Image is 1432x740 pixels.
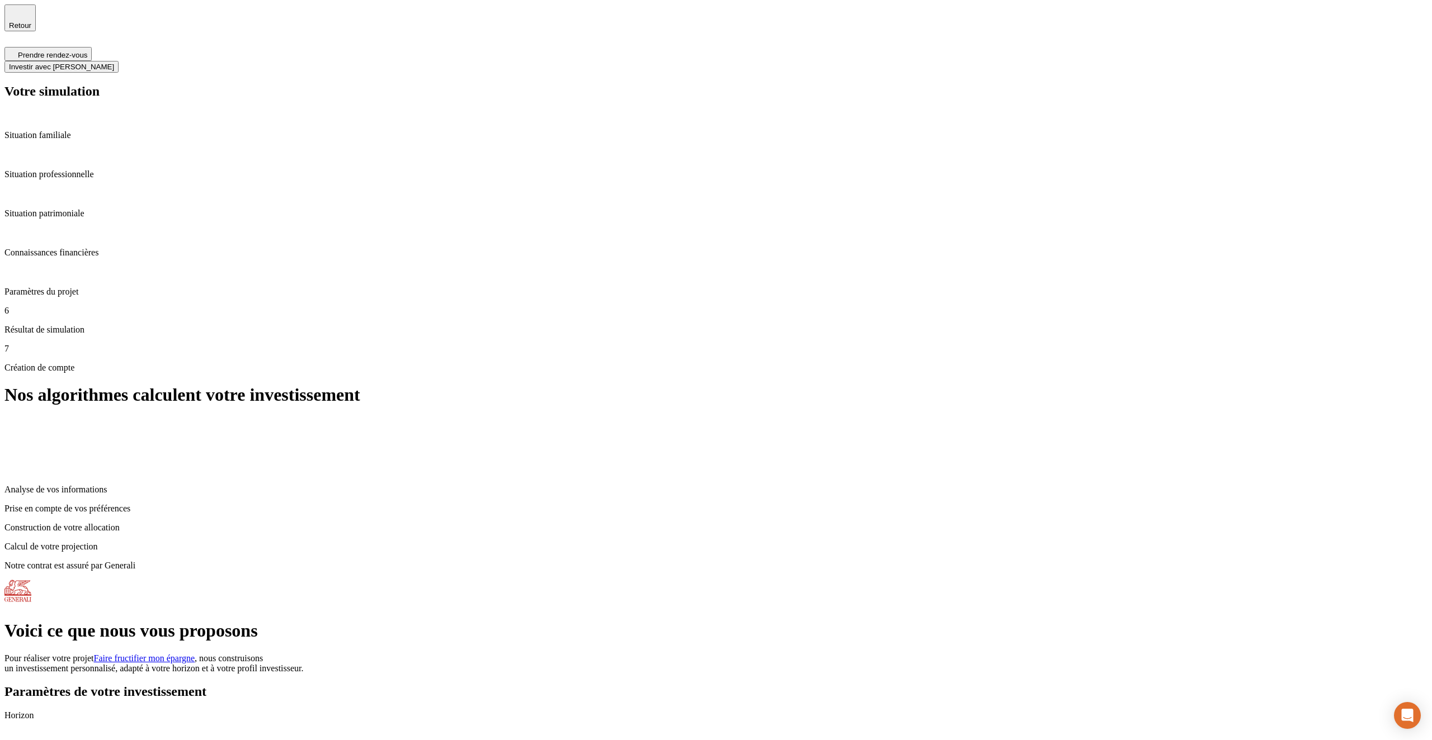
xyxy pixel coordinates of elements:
[4,344,1428,354] p: 7
[195,653,263,663] span: , nous construisons
[4,208,1428,219] p: Situation patrimoniale
[4,61,119,73] button: Investir avec [PERSON_NAME]
[4,561,1428,571] p: Notre contrat est assuré par Generali
[18,51,87,59] span: Prendre rendez-vous
[4,504,130,513] span: Prise en compte de vos préférences
[9,63,114,71] span: Investir avec [PERSON_NAME]
[4,684,1428,699] h2: Paramètres de votre investissement
[1394,702,1421,729] div: Open Intercom Messenger
[4,710,1428,720] p: Horizon
[4,130,1428,140] p: Situation familiale
[4,385,1428,405] h1: Nos algorithmes calculent votre investissement
[4,620,1428,641] h1: Voici ce que nous vous proposons
[94,653,195,663] a: Faire fructifier mon épargne
[4,325,1428,335] p: Résultat de simulation
[4,663,304,673] span: un investissement personnalisé, adapté à votre horizon et à votre profil investisseur.
[4,653,94,663] span: Pour réaliser votre projet
[4,169,1428,179] p: Situation professionnelle
[4,485,107,494] span: Analyse de vos informations
[4,523,120,532] span: Construction de votre allocation
[4,248,1428,258] p: Connaissances financières
[9,21,31,30] span: Retour
[4,4,36,31] button: Retour
[4,363,1428,373] p: Création de compte
[4,306,1428,316] p: 6
[4,47,92,61] button: Prendre rendez-vous
[4,84,1428,99] h2: Votre simulation
[4,287,1428,297] p: Paramètres du projet
[4,542,98,551] span: Calcul de votre projection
